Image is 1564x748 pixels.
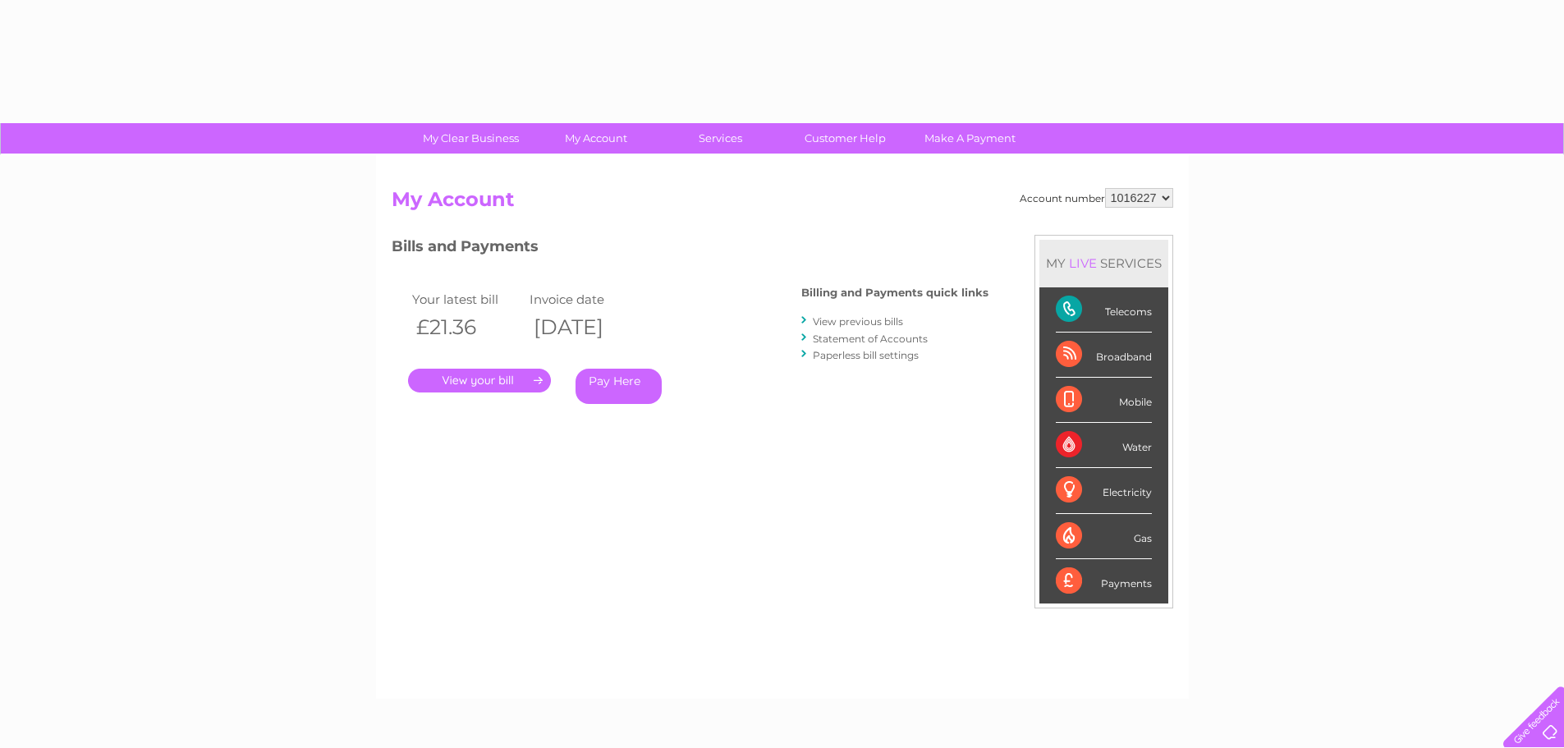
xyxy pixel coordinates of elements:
div: LIVE [1066,255,1100,271]
td: Invoice date [525,288,644,310]
h4: Billing and Payments quick links [801,287,988,299]
div: Telecoms [1056,287,1152,333]
a: My Clear Business [403,123,539,154]
td: Your latest bill [408,288,526,310]
div: Water [1056,423,1152,468]
div: Broadband [1056,333,1152,378]
a: . [408,369,551,392]
div: Account number [1020,188,1173,208]
a: Make A Payment [902,123,1038,154]
div: Electricity [1056,468,1152,513]
h2: My Account [392,188,1173,219]
a: Customer Help [777,123,913,154]
div: Mobile [1056,378,1152,423]
th: [DATE] [525,310,644,344]
a: Statement of Accounts [813,333,928,345]
div: Payments [1056,559,1152,603]
a: View previous bills [813,315,903,328]
div: Gas [1056,514,1152,559]
a: Pay Here [576,369,662,404]
th: £21.36 [408,310,526,344]
a: My Account [528,123,663,154]
a: Paperless bill settings [813,349,919,361]
h3: Bills and Payments [392,235,988,264]
a: Services [653,123,788,154]
div: MY SERVICES [1039,240,1168,287]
